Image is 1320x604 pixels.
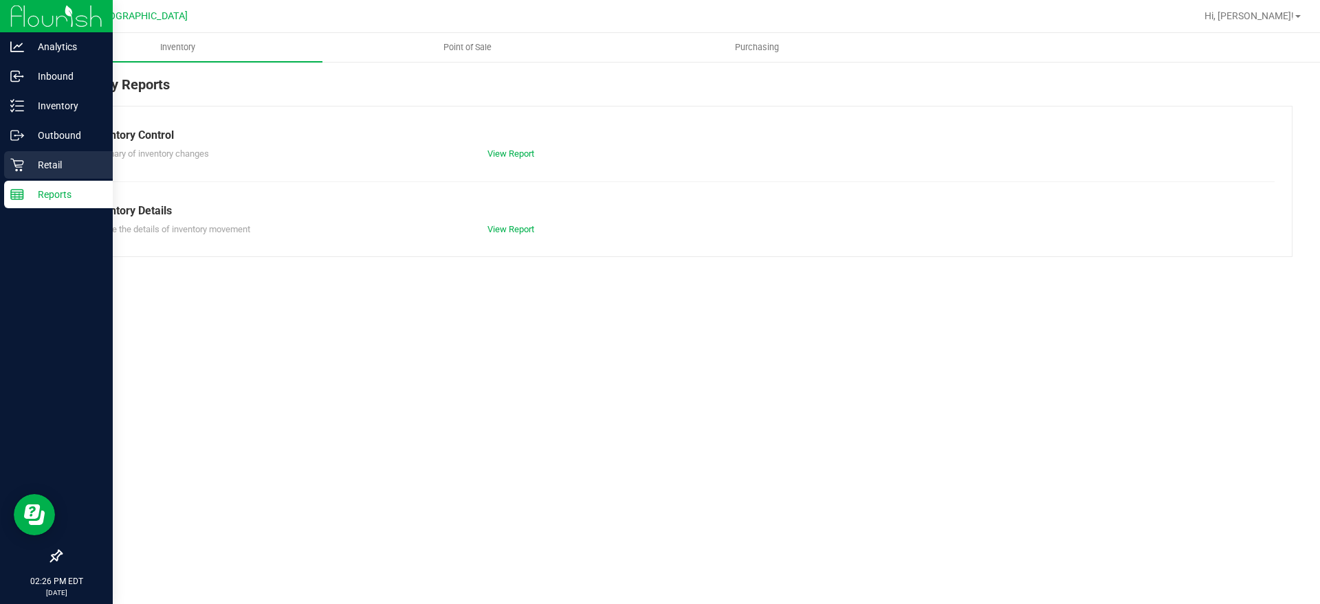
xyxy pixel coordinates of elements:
a: Purchasing [612,33,901,62]
div: Inventory Reports [60,74,1292,106]
a: View Report [487,148,534,159]
span: [GEOGRAPHIC_DATA] [93,10,188,22]
iframe: Resource center [14,494,55,535]
p: Analytics [24,38,107,55]
inline-svg: Outbound [10,128,24,142]
span: Point of Sale [425,41,510,54]
inline-svg: Inventory [10,99,24,113]
inline-svg: Analytics [10,40,24,54]
p: Outbound [24,127,107,144]
span: Hi, [PERSON_NAME]! [1204,10,1294,21]
a: View Report [487,224,534,234]
a: Inventory [33,33,322,62]
p: Inventory [24,98,107,114]
p: Inbound [24,68,107,85]
span: Explore the details of inventory movement [89,224,250,234]
p: 02:26 PM EDT [6,575,107,588]
span: Inventory [142,41,214,54]
p: Reports [24,186,107,203]
span: Summary of inventory changes [89,148,209,159]
inline-svg: Reports [10,188,24,201]
div: Inventory Control [89,127,1264,144]
inline-svg: Inbound [10,69,24,83]
div: Inventory Details [89,203,1264,219]
span: Purchasing [716,41,797,54]
a: Point of Sale [322,33,612,62]
p: Retail [24,157,107,173]
inline-svg: Retail [10,158,24,172]
p: [DATE] [6,588,107,598]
